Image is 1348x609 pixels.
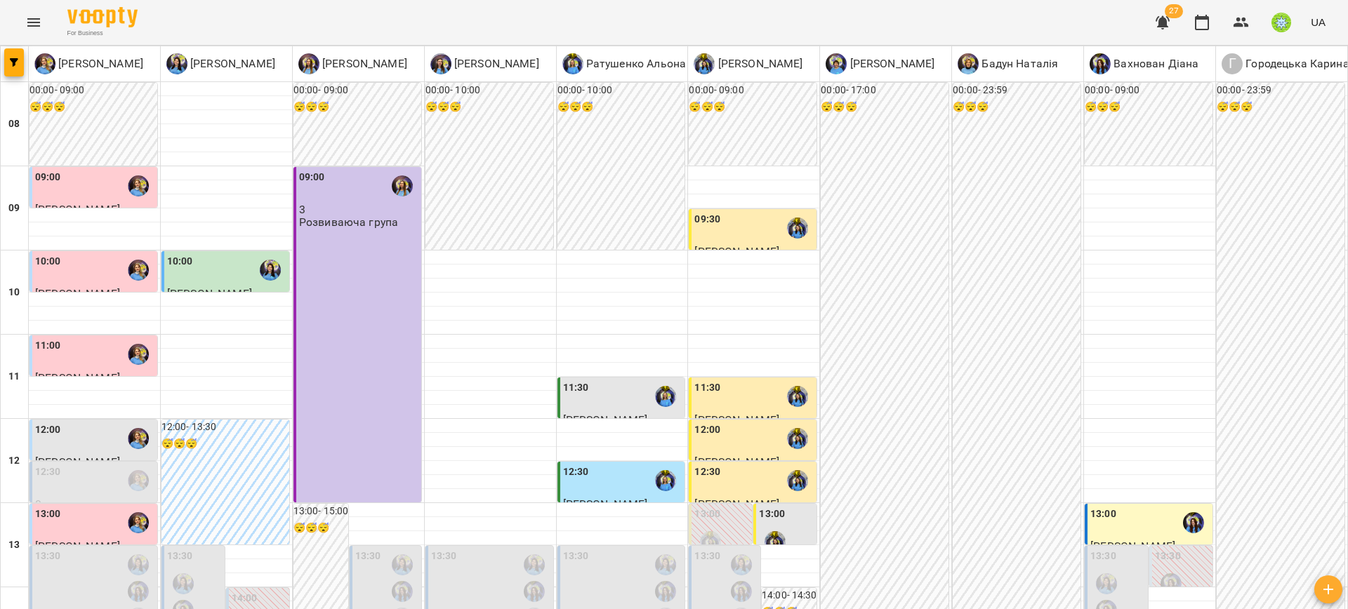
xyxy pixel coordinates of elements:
img: В [1090,53,1111,74]
div: Позднякова Анастасія [128,344,149,365]
img: П [34,53,55,74]
label: 13:30 [1155,549,1181,564]
img: Б [958,53,979,74]
h6: 10 [8,285,20,300]
h6: 😴😴😴 [821,100,949,115]
h6: 😴😴😴 [689,100,817,115]
div: Базілєва Катерина [392,554,413,575]
label: 13:30 [563,549,589,564]
span: [PERSON_NAME] [35,371,120,384]
span: [PERSON_NAME] [35,287,120,300]
img: Казимирів Тетяна [392,175,413,196]
img: Базілєва Катерина [731,554,752,575]
label: 13:30 [167,549,193,564]
p: [PERSON_NAME] [715,55,802,72]
img: Вахнован Діана [524,581,545,602]
img: Ч [826,53,847,74]
img: Позднякова Анастасія [128,428,149,449]
div: Чирва Юлія [826,53,934,74]
h6: 11 [8,369,20,384]
span: [PERSON_NAME] [563,413,648,427]
label: 09:00 [35,170,61,185]
h6: 😴😴😴 [29,100,157,115]
h6: 😴😴😴 [1085,100,1212,115]
img: Ратушенко Альона [655,386,676,407]
label: 13:30 [1090,549,1116,564]
a: С [PERSON_NAME] [694,53,802,74]
img: Позднякова Анастасія [128,260,149,281]
div: Вахнован Діана [128,581,149,602]
img: Базілєва Катерина [1096,573,1117,594]
h6: 00:00 - 23:59 [953,83,1081,98]
img: Вахнован Діана [392,581,413,602]
img: Базілєва Катерина [260,260,281,281]
div: Бадун Наталія [958,53,1058,74]
label: 11:30 [694,380,720,396]
img: Вахнован Діана [1183,512,1204,533]
img: Базілєва Катерина [655,554,676,575]
img: Базілєва Катерина [173,573,194,594]
img: Вахнован Діана [1161,573,1182,594]
img: Позднякова Анастасія [128,175,149,196]
span: UA [1311,15,1326,29]
div: Вахнован Діана [731,581,752,602]
h6: 00:00 - 23:59 [1217,83,1344,98]
img: Позднякова Анастасія [128,512,149,533]
h6: 14:00 - 14:30 [762,588,817,603]
h6: 00:00 - 10:00 [557,83,685,98]
h6: 13 [8,537,20,553]
p: 0 [35,498,154,510]
p: Ратушенко Альона [583,55,687,72]
div: Вахнован Діана [1090,53,1198,74]
h6: 😴😴😴 [1217,100,1344,115]
span: [PERSON_NAME] [35,203,120,216]
p: Вахнован Діана [1111,55,1198,72]
a: Р Ратушенко Альона [562,53,687,74]
h6: 09 [8,201,20,216]
span: 27 [1165,4,1183,18]
img: Свириденко Аня [765,531,786,552]
img: Базілєва Катерина [128,554,149,575]
img: С [694,53,715,74]
img: Свириденко Аня [787,217,808,239]
h6: 😴😴😴 [293,100,421,115]
div: Свириденко Аня [787,428,808,449]
span: [PERSON_NAME] [1090,540,1175,553]
span: [PERSON_NAME] [35,455,120,469]
div: Ігнатенко Оксана [430,53,539,74]
a: Ч [PERSON_NAME] [826,53,934,74]
h6: 00:00 - 10:00 [425,83,553,98]
div: Базілєва Катерина [166,53,275,74]
h6: 08 [8,116,20,132]
label: 13:30 [35,549,61,564]
h6: 😴😴😴 [953,100,1081,115]
span: For Business [67,29,138,38]
label: 12:00 [35,422,61,438]
img: Вахнован Діана [655,581,676,602]
img: Свириденко Аня [787,386,808,407]
label: 13:00 [759,507,785,522]
label: 13:00 [694,507,720,522]
img: Свириденко Аня [700,531,721,552]
h6: 13:00 - 15:00 [293,504,348,519]
h6: 00:00 - 09:00 [689,83,817,98]
span: [PERSON_NAME] [694,245,779,258]
a: Б [PERSON_NAME] [166,53,275,74]
img: Свириденко Аня [787,470,808,491]
label: 09:00 [299,170,325,185]
div: Позднякова Анастасія [34,53,143,74]
h6: 12 [8,453,20,469]
label: 13:30 [694,549,720,564]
